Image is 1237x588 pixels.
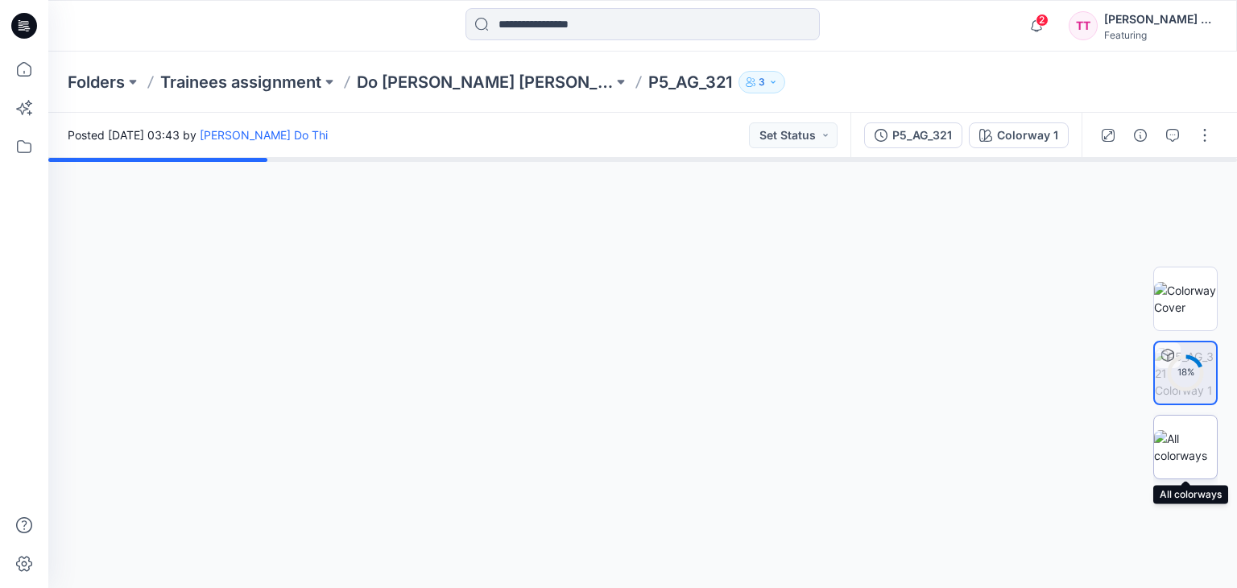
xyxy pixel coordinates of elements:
[1036,14,1049,27] span: 2
[1104,29,1217,41] div: Featuring
[1166,366,1205,379] div: 18 %
[997,126,1058,144] div: Colorway 1
[1154,282,1217,316] img: Colorway Cover
[1154,430,1217,464] img: All colorways
[864,122,962,148] button: P5_AG_321
[200,128,328,142] a: [PERSON_NAME] Do Thi
[648,71,732,93] p: P5_AG_321
[68,71,125,93] a: Folders
[68,126,328,143] span: Posted [DATE] 03:43 by
[1104,10,1217,29] div: [PERSON_NAME] Do Thi
[969,122,1069,148] button: Colorway 1
[1069,11,1098,40] div: TT
[738,71,785,93] button: 3
[357,71,613,93] a: Do [PERSON_NAME] [PERSON_NAME]
[160,71,321,93] a: Trainees assignment
[759,73,765,91] p: 3
[1155,348,1216,399] img: P5_AG_321 Colorway 1
[1127,122,1153,148] button: Details
[892,126,952,144] div: P5_AG_321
